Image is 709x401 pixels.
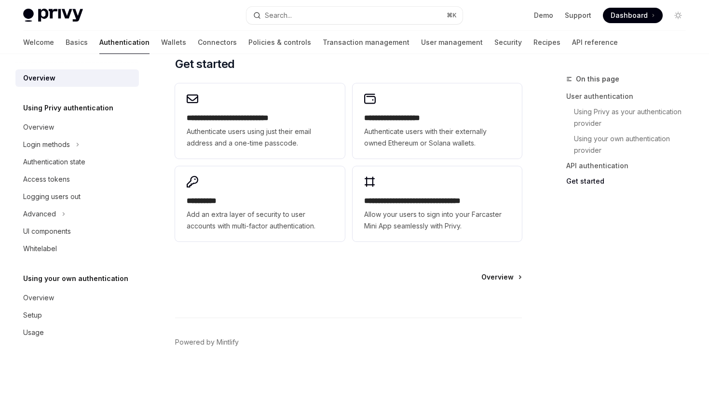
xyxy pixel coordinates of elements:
a: User authentication [566,89,694,104]
a: Connectors [198,31,237,54]
div: Overview [23,292,54,304]
a: Setup [15,307,139,324]
div: Whitelabel [23,243,57,254]
a: Support [565,11,591,20]
div: Overview [23,121,54,133]
a: Using your own authentication provider [574,131,694,158]
div: Login methods [23,139,70,150]
span: Authenticate users using just their email address and a one-time passcode. [187,126,333,149]
span: Authenticate users with their externally owned Ethereum or Solana wallets. [364,126,510,149]
a: Security [494,31,522,54]
div: Setup [23,309,42,321]
a: Overview [15,69,139,87]
a: Wallets [161,31,186,54]
a: Overview [15,289,139,307]
a: **** *****Add an extra layer of security to user accounts with multi-factor authentication. [175,166,344,241]
a: Overview [15,119,139,136]
img: light logo [23,9,83,22]
a: Logging users out [15,188,139,205]
h5: Using Privy authentication [23,102,113,114]
a: API reference [572,31,618,54]
div: Search... [265,10,292,21]
div: Authentication state [23,156,85,168]
span: Add an extra layer of security to user accounts with multi-factor authentication. [187,209,333,232]
a: Demo [534,11,553,20]
h5: Using your own authentication [23,273,128,284]
span: Allow your users to sign into your Farcaster Mini App seamlessly with Privy. [364,209,510,232]
div: Access tokens [23,174,70,185]
a: Dashboard [603,8,663,23]
div: Usage [23,327,44,338]
a: **** **** **** ****Authenticate users with their externally owned Ethereum or Solana wallets. [353,83,522,159]
div: UI components [23,226,71,237]
a: Authentication [99,31,150,54]
button: Toggle dark mode [670,8,686,23]
a: Authentication state [15,153,139,171]
a: User management [421,31,483,54]
a: Policies & controls [248,31,311,54]
div: Overview [23,72,55,84]
a: Welcome [23,31,54,54]
span: ⌘ K [447,12,457,19]
div: Advanced [23,208,56,220]
a: API authentication [566,158,694,174]
span: Get started [175,56,234,72]
a: Whitelabel [15,240,139,257]
a: Powered by Mintlify [175,337,239,347]
a: Recipes [533,31,560,54]
a: Using Privy as your authentication provider [574,104,694,131]
span: Overview [481,272,514,282]
a: Usage [15,324,139,341]
span: Dashboard [611,11,648,20]
a: Access tokens [15,171,139,188]
a: Transaction management [323,31,409,54]
button: Search...⌘K [246,7,462,24]
a: Overview [481,272,521,282]
a: UI components [15,223,139,240]
div: Logging users out [23,191,81,202]
span: On this page [576,73,619,85]
a: Get started [566,174,694,189]
a: Basics [66,31,88,54]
